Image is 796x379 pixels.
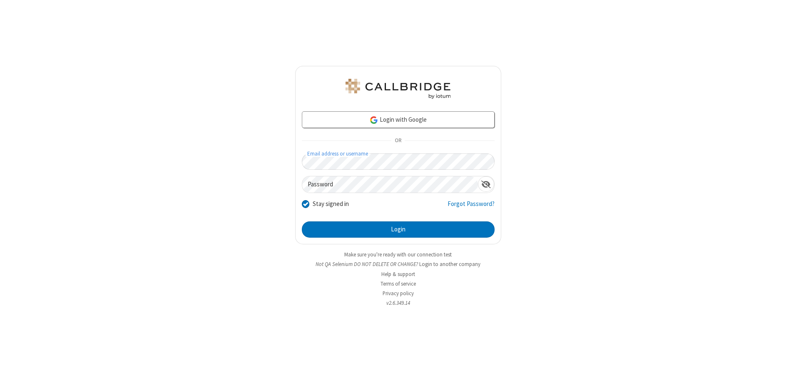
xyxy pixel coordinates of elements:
span: OR [391,135,405,147]
label: Stay signed in [313,199,349,209]
button: Login [302,221,495,238]
input: Password [302,176,478,193]
img: google-icon.png [369,115,378,125]
button: Login to another company [419,260,480,268]
img: QA Selenium DO NOT DELETE OR CHANGE [344,79,452,99]
iframe: Chat [775,357,790,373]
a: Help & support [381,271,415,278]
a: Terms of service [381,280,416,287]
li: v2.6.349.14 [295,299,501,307]
a: Forgot Password? [448,199,495,215]
li: Not QA Selenium DO NOT DELETE OR CHANGE? [295,260,501,268]
div: Show password [478,176,494,192]
a: Privacy policy [383,290,414,297]
a: Make sure you're ready with our connection test [344,251,452,258]
input: Email address or username [302,153,495,170]
a: Login with Google [302,111,495,128]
